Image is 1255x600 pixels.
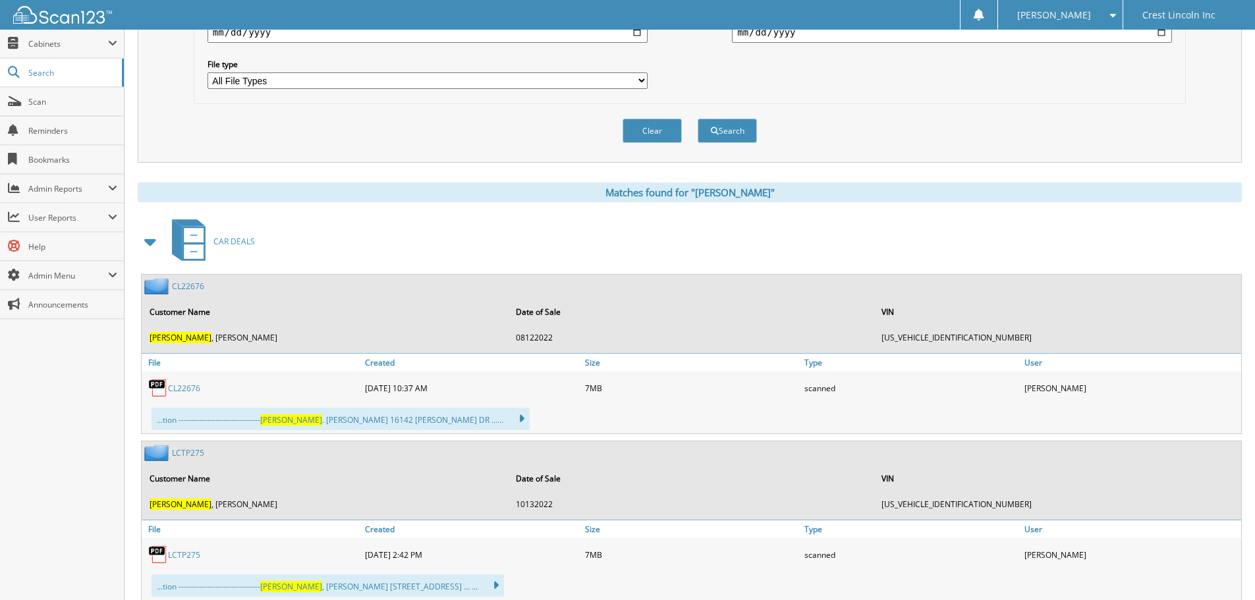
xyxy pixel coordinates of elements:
[509,327,874,348] td: 08122022
[148,378,168,398] img: PDF.png
[28,154,117,165] span: Bookmarks
[1017,11,1091,19] span: [PERSON_NAME]
[1021,354,1241,371] a: User
[1021,541,1241,568] div: [PERSON_NAME]
[801,520,1021,538] a: Type
[144,445,172,461] img: folder2.png
[1021,520,1241,538] a: User
[28,212,108,223] span: User Reports
[13,6,112,24] img: scan123-logo-white.svg
[28,67,115,78] span: Search
[582,375,802,401] div: 7MB
[28,299,117,310] span: Announcements
[28,38,108,49] span: Cabinets
[801,541,1021,568] div: scanned
[164,215,255,267] a: CAR DEALS
[28,125,117,136] span: Reminders
[875,327,1240,348] td: [US_VEHICLE_IDENTIFICATION_NUMBER]
[143,465,508,492] th: Customer Name
[150,332,211,343] span: [PERSON_NAME]
[142,354,362,371] a: File
[362,541,582,568] div: [DATE] 2:42 PM
[144,278,172,294] img: folder2.png
[28,270,108,281] span: Admin Menu
[260,414,322,425] span: [PERSON_NAME]
[143,327,508,348] td: , [PERSON_NAME]
[582,354,802,371] a: Size
[509,465,874,492] th: Date of Sale
[148,545,168,564] img: PDF.png
[172,281,204,292] a: CL22676
[1189,537,1255,600] iframe: Chat Widget
[698,119,757,143] button: Search
[152,574,504,597] div: ...tion ------------------------------- , [PERSON_NAME] [STREET_ADDRESS] ... ...
[152,408,530,430] div: ...tion ------------------------------- . [PERSON_NAME] 16142 [PERSON_NAME] DR ......
[28,241,117,252] span: Help
[138,182,1242,202] div: Matches found for "[PERSON_NAME]"
[362,375,582,401] div: [DATE] 10:37 AM
[1142,11,1215,19] span: Crest Lincoln Inc
[509,493,874,515] td: 10132022
[143,493,508,515] td: , [PERSON_NAME]
[208,22,648,43] input: start
[875,493,1240,515] td: [US_VEHICLE_IDENTIFICATION_NUMBER]
[1021,375,1241,401] div: [PERSON_NAME]
[582,541,802,568] div: 7MB
[168,549,200,560] a: LCTP275
[801,354,1021,371] a: Type
[150,499,211,510] span: [PERSON_NAME]
[172,447,204,458] a: LCTP275
[801,375,1021,401] div: scanned
[143,298,508,325] th: Customer Name
[362,354,582,371] a: Created
[875,465,1240,492] th: VIN
[732,22,1172,43] input: end
[260,581,322,592] span: [PERSON_NAME]
[362,520,582,538] a: Created
[509,298,874,325] th: Date of Sale
[875,298,1240,325] th: VIN
[213,236,255,247] span: CAR DEALS
[28,96,117,107] span: Scan
[582,520,802,538] a: Size
[623,119,682,143] button: Clear
[142,520,362,538] a: File
[168,383,200,394] a: CL22676
[208,59,648,70] label: File type
[28,183,108,194] span: Admin Reports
